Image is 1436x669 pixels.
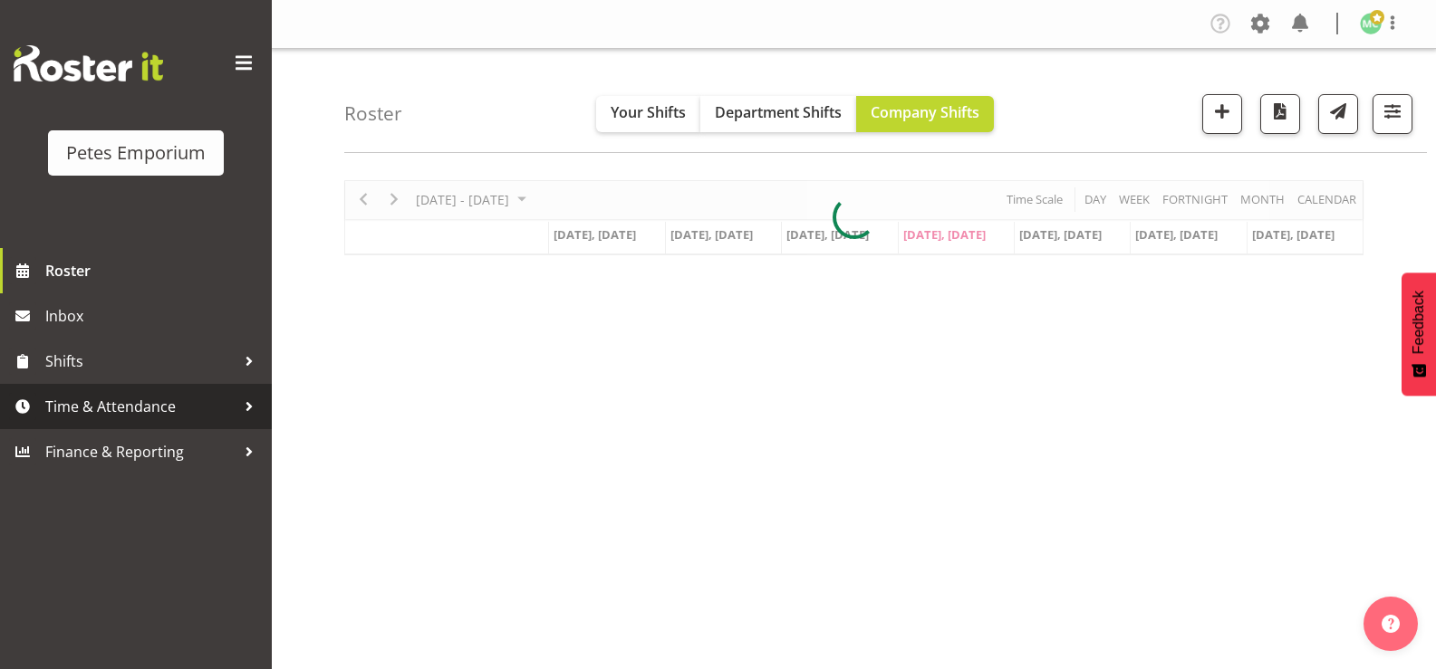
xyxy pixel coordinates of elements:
[45,438,236,465] span: Finance & Reporting
[14,45,163,81] img: Rosterit website logo
[715,102,842,122] span: Department Shifts
[344,103,402,124] h4: Roster
[1360,13,1382,34] img: melissa-cowen2635.jpg
[1382,615,1400,633] img: help-xxl-2.png
[45,393,236,420] span: Time & Attendance
[1373,94,1412,134] button: Filter Shifts
[1260,94,1300,134] button: Download a PDF of the roster according to the set date range.
[596,96,700,132] button: Your Shifts
[1402,272,1436,396] button: Feedback - Show survey
[1318,94,1358,134] button: Send a list of all shifts for the selected filtered period to all rostered employees.
[66,139,206,167] div: Petes Emporium
[700,96,856,132] button: Department Shifts
[856,96,994,132] button: Company Shifts
[871,102,979,122] span: Company Shifts
[45,348,236,375] span: Shifts
[1202,94,1242,134] button: Add a new shift
[45,302,263,330] span: Inbox
[611,102,686,122] span: Your Shifts
[1411,291,1427,354] span: Feedback
[45,257,263,284] span: Roster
